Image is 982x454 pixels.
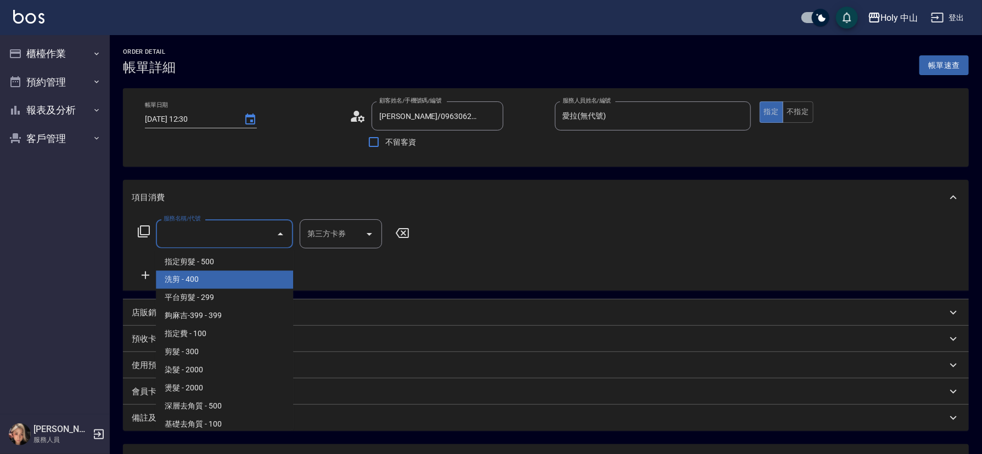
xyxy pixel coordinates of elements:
button: 客戶管理 [4,124,105,153]
div: 使用預收卡編輯訂單不得編輯預收卡使用 [123,352,969,378]
div: 預收卡販賣 [123,326,969,352]
button: 報表及分析 [4,96,105,124]
p: 使用預收卡 [132,360,173,371]
button: 預約管理 [4,68,105,97]
button: 指定 [760,101,783,123]
span: 平台剪髮 - 299 [156,289,293,307]
button: Close [272,225,289,243]
p: 服務人員 [33,435,89,445]
div: Holy 中山 [881,11,918,25]
h2: Order detail [123,48,176,55]
label: 服務名稱/代號 [164,214,200,223]
button: 帳單速查 [919,55,969,76]
button: 櫃檯作業 [4,39,105,68]
h3: 帳單詳細 [123,60,176,75]
p: 預收卡販賣 [132,333,173,345]
span: 洗剪 - 400 [156,271,293,289]
div: 項目消費 [123,180,969,215]
span: 不留客資 [385,137,416,148]
span: 指定剪髮 - 500 [156,253,293,271]
p: 會員卡銷售 [132,386,173,398]
span: 深層去角質 - 500 [156,398,293,416]
div: 會員卡銷售 [123,378,969,405]
div: 備註及來源 [123,405,969,431]
label: 帳單日期 [145,101,168,109]
span: 基礎去角質 - 100 [156,416,293,434]
label: 顧客姓名/手機號碼/編號 [379,97,442,105]
label: 服務人員姓名/編號 [563,97,611,105]
div: 店販銷售 [123,299,969,326]
div: 項目消費 [123,215,969,291]
span: 染髮 - 2000 [156,361,293,379]
button: 不指定 [783,101,813,123]
button: Choose date, selected date is 2025-09-05 [237,106,263,133]
img: Logo [13,10,44,24]
p: 項目消費 [132,192,165,203]
p: 店販銷售 [132,307,165,319]
input: YYYY/MM/DD hh:mm [145,110,233,128]
p: 備註及來源 [132,412,173,424]
button: Holy 中山 [863,7,923,29]
span: 燙髮 - 2000 [156,379,293,398]
h5: [PERSON_NAME] [33,424,89,435]
span: 指定費 - 100 [156,325,293,343]
span: 剪髮 - 300 [156,343,293,361]
span: 夠麻吉-399 - 399 [156,307,293,325]
img: Person [9,423,31,445]
button: save [836,7,858,29]
button: Open [361,225,378,243]
button: 登出 [927,8,969,28]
